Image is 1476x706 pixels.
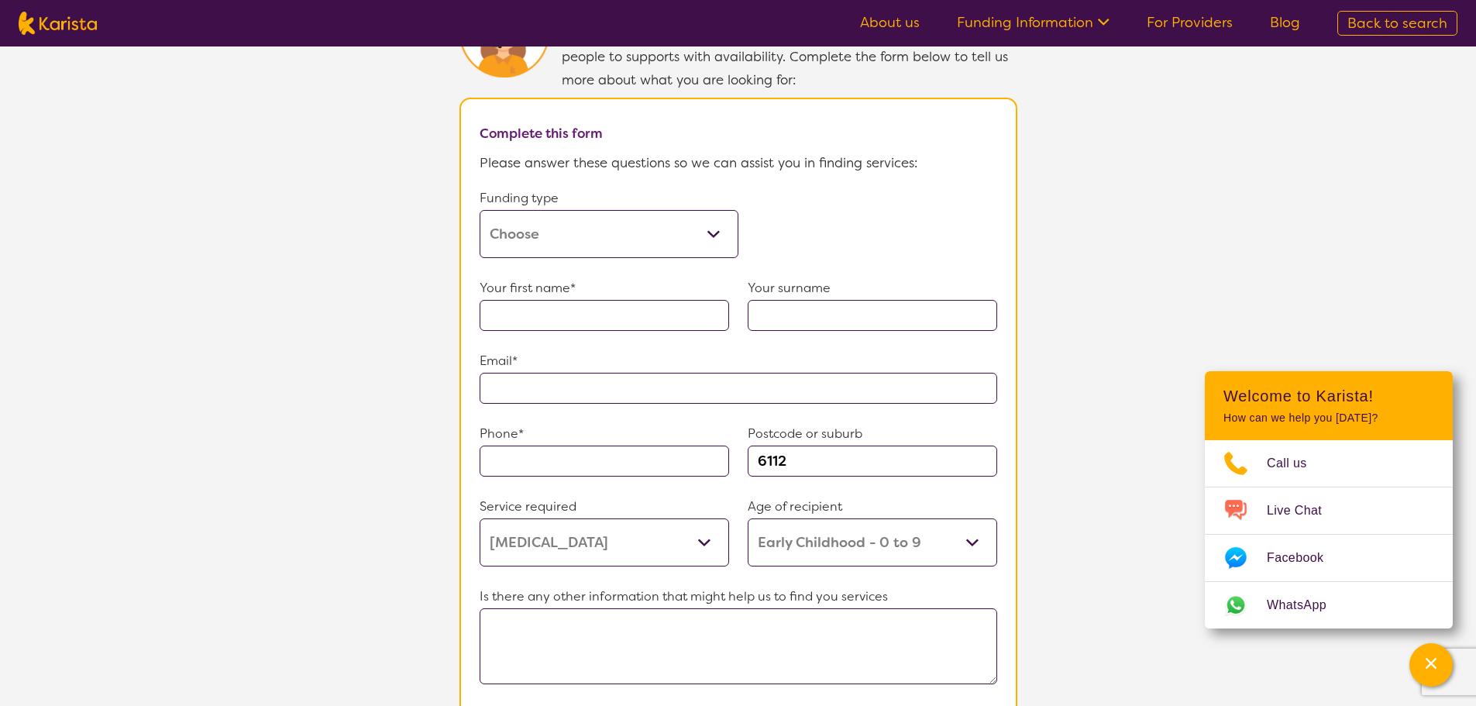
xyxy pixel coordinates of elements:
span: Back to search [1347,14,1447,33]
p: How can we help you [DATE]? [1223,412,1434,425]
span: Live Chat [1267,499,1340,522]
p: Funding type [480,187,738,210]
p: Service required [480,495,729,518]
a: Web link opens in a new tab. [1205,582,1453,629]
ul: Choose channel [1205,440,1453,629]
a: Back to search [1337,11,1457,36]
p: Email* [480,350,997,373]
p: Your first name* [480,277,729,300]
p: Is there any other information that might help us to find you services [480,585,997,608]
a: About us [860,13,920,32]
p: Postcode or suburb [748,422,997,446]
a: Blog [1270,13,1300,32]
p: Phone* [480,422,729,446]
a: Funding Information [957,13,1110,32]
span: Call us [1267,452,1326,475]
span: WhatsApp [1267,594,1345,617]
b: Complete this form [480,125,603,142]
span: Facebook [1267,546,1342,570]
button: Channel Menu [1409,643,1453,687]
div: Channel Menu [1205,371,1453,629]
a: For Providers [1147,13,1233,32]
p: Age of recipient [748,495,997,518]
img: Karista logo [19,12,97,35]
h2: Welcome to Karista! [1223,387,1434,405]
p: Please answer these questions so we can assist you in finding services: [480,151,997,174]
p: Our Client Services team are experienced in finding and connecting people to supports with availa... [562,22,1017,91]
p: Your surname [748,277,997,300]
